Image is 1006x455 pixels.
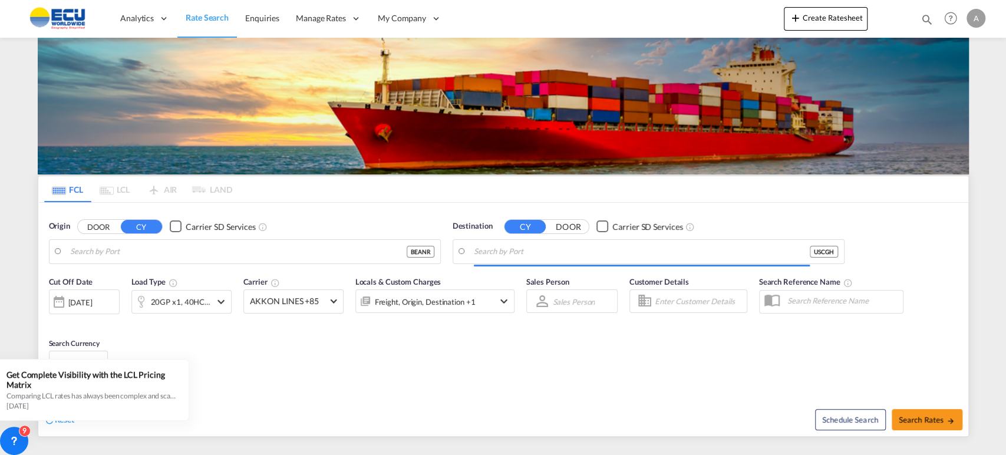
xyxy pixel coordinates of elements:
input: Enter Customer Details [655,292,743,310]
div: Help [941,8,967,29]
md-checkbox: Checkbox No Ink [170,220,256,233]
button: Note: By default Schedule search will only considerorigin ports, destination ports and cut off da... [815,409,886,430]
span: Search Reference Name [759,277,853,286]
md-icon: The selected Trucker/Carrierwill be displayed in the rate results If the rates are from another f... [271,278,280,288]
md-icon: icon-chevron-down [497,294,511,308]
span: Search Currency [49,339,100,348]
span: Search Rates [899,415,955,424]
md-icon: icon-information-outline [169,278,178,288]
span: Rate Search [186,12,229,22]
span: Manage Rates [296,12,346,24]
md-checkbox: Checkbox No Ink [596,220,682,233]
div: USCGH [810,246,838,258]
span: AKKON LINES +85 [250,295,326,307]
md-icon: Unchecked: Search for CY (Container Yard) services for all selected carriers.Checked : Search for... [258,222,268,232]
img: 6cccb1402a9411edb762cf9624ab9cda.png [18,5,97,32]
button: CY [504,220,546,233]
span: Enquiries [245,13,279,23]
span: Locals & Custom Charges [355,277,441,286]
md-input-container: Chicago Heights, IL, USCGH [453,240,844,263]
md-icon: Your search will be saved by the below given name [843,278,852,288]
input: Search by Port [70,243,407,261]
md-icon: Unchecked: Search for CY (Container Yard) services for all selected carriers.Checked : Search for... [685,222,694,232]
div: Carrier SD Services [612,221,682,233]
input: Search Reference Name [781,292,903,309]
button: DOOR [547,220,589,233]
input: Search by Port [474,243,810,261]
span: Analytics [120,12,154,24]
span: Origin [49,220,70,232]
button: CY [121,220,162,233]
md-select: Sales Person [552,293,596,310]
md-icon: icon-arrow-right [946,417,955,425]
md-pagination-wrapper: Use the left and right arrow keys to navigate between tabs [44,176,233,202]
button: icon-plus 400-fgCreate Ratesheet [784,7,868,31]
span: Load Type [131,277,178,286]
div: icon-magnify [921,13,934,31]
md-tab-item: FCL [44,176,91,202]
div: 20GP x1 40HC x1 [151,294,211,310]
md-datepicker: Select [49,313,58,329]
div: [DATE] [49,289,120,314]
button: DOOR [78,220,119,233]
div: A [967,9,985,28]
span: Destination [453,220,493,232]
span: Reset [55,414,75,424]
md-icon: icon-plus 400-fg [789,11,803,25]
div: Freight Origin Destination Factory Stuffingicon-chevron-down [355,289,514,313]
span: Sales Person [526,277,569,286]
md-icon: icon-chevron-down [214,295,228,309]
md-select: Select Currency: $ USDUnited States Dollar [55,354,101,371]
div: 20GP x1 40HC x1icon-chevron-down [131,290,232,314]
span: Help [941,8,961,28]
div: [DATE] [68,297,93,308]
span: Carrier [243,277,280,286]
img: LCL+%26+FCL+BACKGROUND.png [38,38,969,174]
span: Cut Off Date [49,277,93,286]
div: Freight Origin Destination Factory Stuffing [375,294,476,310]
div: Origin DOOR CY Checkbox No InkUnchecked: Search for CY (Container Yard) services for all selected... [38,203,968,436]
md-icon: icon-magnify [921,13,934,26]
span: My Company [378,12,426,24]
button: Search Ratesicon-arrow-right [892,409,962,430]
div: BEANR [407,246,434,258]
md-input-container: Antwerp, BEANR [50,240,440,263]
span: Customer Details [629,277,689,286]
div: Carrier SD Services [186,221,256,233]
